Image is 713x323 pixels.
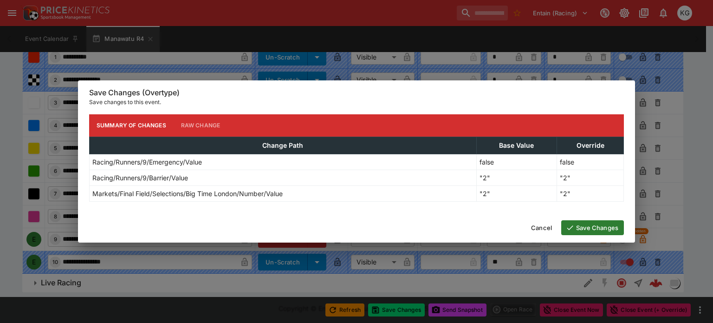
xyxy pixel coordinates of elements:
[89,88,624,98] h6: Save Changes (Overtype)
[557,137,624,154] th: Override
[557,154,624,170] td: false
[92,189,283,198] p: Markets/Final Field/Selections/Big Time London/Number/Value
[476,185,557,201] td: "2"
[89,98,624,107] p: Save changes to this event.
[525,220,557,235] button: Cancel
[476,154,557,170] td: false
[90,137,477,154] th: Change Path
[561,220,624,235] button: Save Changes
[89,114,174,137] button: Summary of Changes
[557,185,624,201] td: "2"
[92,157,202,167] p: Racing/Runners/9/Emergency/Value
[174,114,228,137] button: Raw Change
[92,173,188,183] p: Racing/Runners/9/Barrier/Value
[476,137,557,154] th: Base Value
[557,170,624,185] td: "2"
[476,170,557,185] td: "2"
